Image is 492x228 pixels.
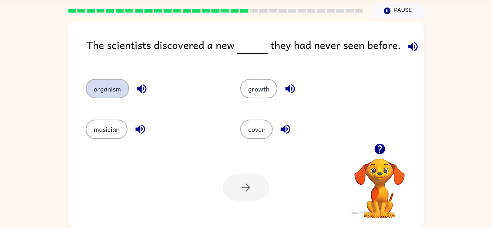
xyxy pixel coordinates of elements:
button: Pause [372,3,424,19]
button: growth [240,79,277,98]
div: The scientists discovered a new they had never seen before. [87,37,424,64]
video: Your browser must support playing .mp4 files to use Literably. Please try using another browser. [344,147,416,219]
button: organism [86,79,129,98]
button: cover [240,120,273,139]
button: musician [86,120,128,139]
